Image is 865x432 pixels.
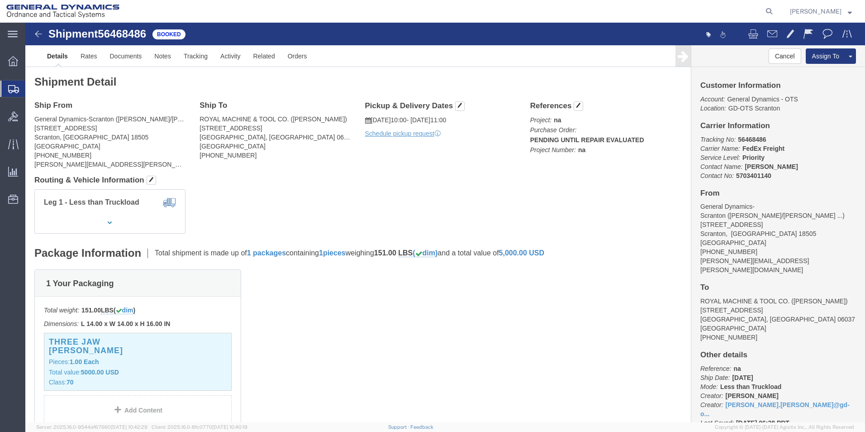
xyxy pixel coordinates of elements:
[790,6,841,16] span: Britney Atkins
[789,6,852,17] button: [PERSON_NAME]
[36,424,147,430] span: Server: 2025.16.0-9544af67660
[6,5,119,18] img: logo
[715,423,854,431] span: Copyright © [DATE]-[DATE] Agistix Inc., All Rights Reserved
[111,424,147,430] span: [DATE] 10:42:29
[410,424,433,430] a: Feedback
[152,424,247,430] span: Client: 2025.16.0-8fc0770
[25,23,865,422] iframe: FS Legacy Container
[212,424,247,430] span: [DATE] 10:40:19
[388,424,411,430] a: Support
